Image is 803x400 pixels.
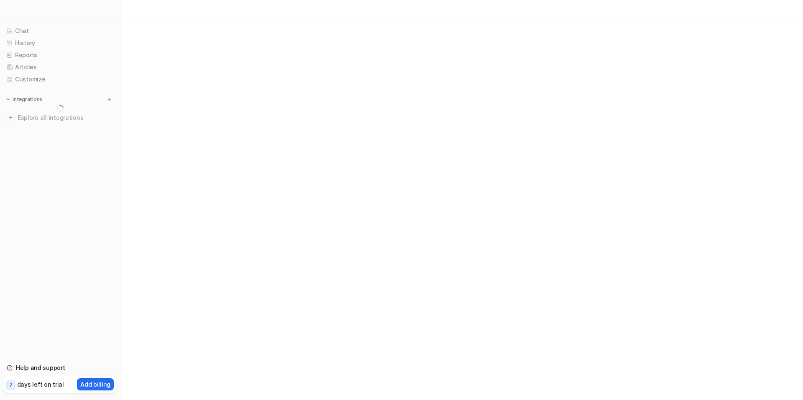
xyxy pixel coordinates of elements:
[3,49,117,61] a: Reports
[17,380,64,389] p: days left on trial
[3,362,117,374] a: Help and support
[3,112,117,124] a: Explore all integrations
[106,96,112,102] img: menu_add.svg
[3,37,117,49] a: History
[3,95,45,104] button: Integrations
[3,25,117,37] a: Chat
[3,61,117,73] a: Articles
[5,96,11,102] img: expand menu
[7,114,15,122] img: explore all integrations
[9,381,13,389] p: 7
[18,111,113,124] span: Explore all integrations
[3,73,117,85] a: Customize
[77,378,114,390] button: Add billing
[80,380,110,389] p: Add billing
[13,96,42,103] p: Integrations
